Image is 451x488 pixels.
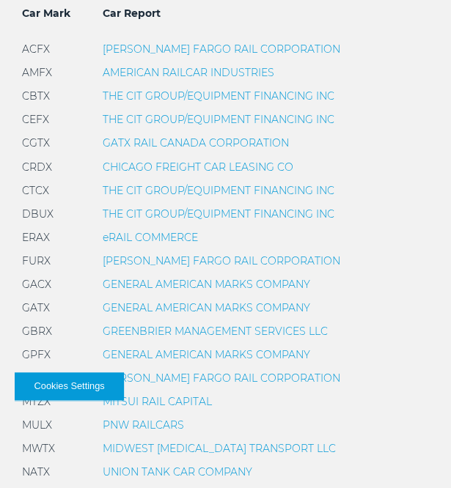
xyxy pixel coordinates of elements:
[103,113,334,126] a: THE CIT GROUP/EQUIPMENT FINANCING INC
[22,300,50,314] span: GATX
[103,418,184,431] a: PNW RAILCARS
[22,394,51,407] span: MTZX
[103,300,310,314] a: GENERAL AMERICAN MARKS COMPANY
[22,254,51,267] span: FURX
[103,207,334,220] a: THE CIT GROUP/EQUIPMENT FINANCING INC
[15,372,124,400] button: Cookies Settings
[22,441,55,454] span: MWTX
[22,418,52,431] span: MULX
[22,230,50,243] span: ERAX
[103,324,328,337] a: GREENBRIER MANAGEMENT SERVICES LLC
[22,465,50,478] span: NATX
[103,230,198,243] a: eRAIL COMMERCE
[22,324,52,337] span: GBRX
[22,183,49,196] span: CTCX
[103,465,252,478] a: UNION TANK CAR COMPANY
[22,207,54,220] span: DBUX
[103,42,340,56] a: [PERSON_NAME] FARGO RAIL CORPORATION
[103,441,336,454] a: MIDWEST [MEDICAL_DATA] TRANSPORT LLC
[22,113,49,126] span: CEFX
[22,371,43,384] span: ITLX
[103,136,289,149] a: GATX RAIL CANADA CORPORATION
[103,277,310,290] a: GENERAL AMERICAN MARKS COMPANY
[378,418,451,488] iframe: Chat Widget
[103,160,293,173] a: CHICAGO FREIGHT CAR LEASING CO
[103,371,340,384] a: [PERSON_NAME] FARGO RAIL CORPORATION
[103,7,161,20] span: Car Report
[103,183,334,196] a: THE CIT GROUP/EQUIPMENT FINANCING INC
[22,66,52,79] span: AMFX
[103,254,340,267] a: [PERSON_NAME] FARGO RAIL CORPORATION
[22,7,70,20] span: Car Mark
[103,347,310,361] a: GENERAL AMERICAN MARKS COMPANY
[22,42,50,56] span: ACFX
[22,347,51,361] span: GPFX
[103,89,334,103] a: THE CIT GROUP/EQUIPMENT FINANCING INC
[103,66,274,79] a: AMERICAN RAILCAR INDUSTRIES
[22,277,51,290] span: GACX
[22,89,50,103] span: CBTX
[103,394,212,407] a: MITSUI RAIL CAPITAL
[22,160,52,173] span: CRDX
[22,136,50,149] span: CGTX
